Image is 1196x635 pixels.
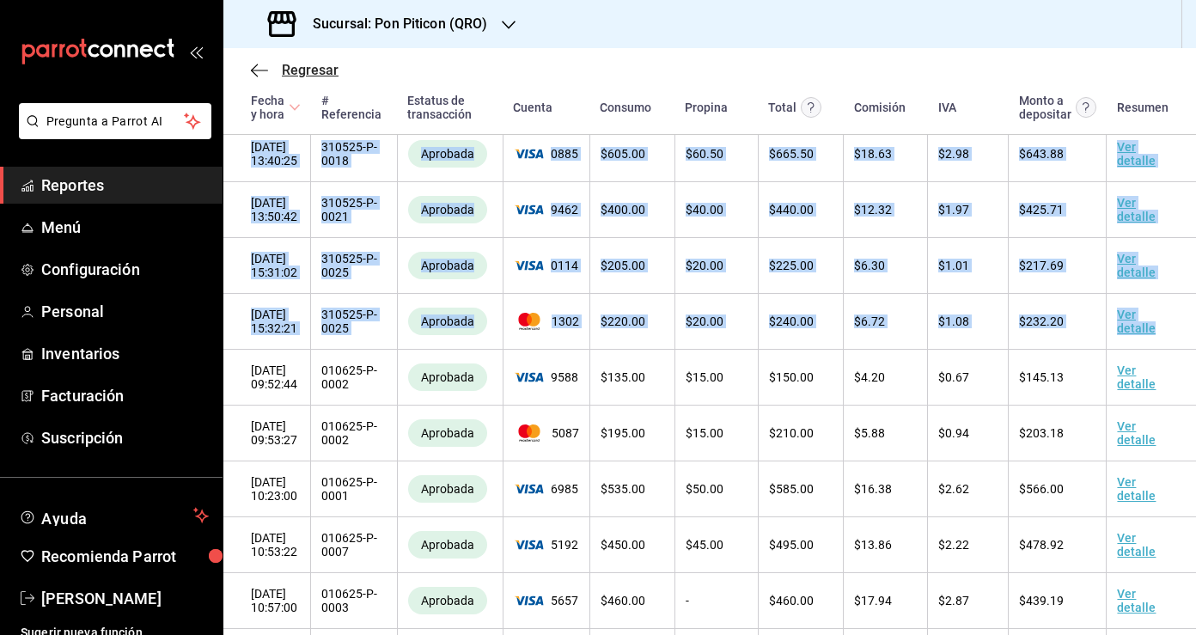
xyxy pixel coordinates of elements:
span: 0885 [514,147,579,161]
a: Ver detalle [1117,475,1156,503]
div: Estatus de transacción [407,94,492,121]
span: $ 225.00 [769,259,814,272]
span: $ 643.88 [1019,147,1064,161]
a: Ver detalle [1117,587,1156,614]
span: [PERSON_NAME] [41,587,209,610]
a: Ver detalle [1117,363,1156,391]
span: $ 195.00 [601,426,645,440]
span: $ 16.38 [854,482,892,496]
span: $ 20.00 [686,259,723,272]
span: Configuración [41,258,209,281]
span: Personal [41,300,209,323]
span: Reportes [41,174,209,197]
td: [DATE] 13:50:42 [223,182,311,238]
svg: Este monto equivale al total pagado por el comensal antes de aplicar Comisión e IVA. [801,97,821,118]
td: 010625-P-0001 [311,461,397,517]
span: $ 1.08 [938,314,969,328]
span: $ 20.00 [686,314,723,328]
a: Ver detalle [1117,140,1156,168]
span: Inventarios [41,342,209,365]
td: [DATE] 13:40:25 [223,126,311,182]
div: Transacciones cobradas de manera exitosa. [408,363,487,391]
td: [DATE] 15:31:02 [223,238,311,294]
span: Aprobada [414,482,481,496]
span: $ 535.00 [601,482,645,496]
div: Transacciones cobradas de manera exitosa. [408,140,487,168]
span: $ 40.00 [686,203,723,217]
button: Pregunta a Parrot AI [19,103,211,139]
span: Menú [41,216,209,239]
span: $ 1.97 [938,203,969,217]
span: $ 6.72 [854,314,885,328]
div: IVA [938,101,956,114]
button: Regresar [251,62,339,78]
div: Comisión [854,101,906,114]
div: Cuenta [513,101,552,114]
span: Regresar [282,62,339,78]
span: $ 145.13 [1019,370,1064,384]
span: $ 15.00 [686,426,723,440]
span: $ 605.00 [601,147,645,161]
span: Ayuda [41,505,186,526]
div: Transacciones cobradas de manera exitosa. [408,308,487,335]
span: 6985 [514,482,579,496]
span: $ 50.00 [686,482,723,496]
a: Pregunta a Parrot AI [12,125,211,143]
span: $ 220.00 [601,314,645,328]
td: 010625-P-0002 [311,350,397,406]
td: 010625-P-0003 [311,573,397,629]
span: $ 0.94 [938,426,969,440]
a: Ver detalle [1117,196,1156,223]
div: Total [768,101,796,114]
div: Monto a depositar [1019,94,1071,121]
span: Pregunta a Parrot AI [46,113,185,131]
span: $ 460.00 [601,594,645,608]
span: 9588 [514,370,579,384]
svg: Este es el monto resultante del total pagado menos comisión e IVA. Esta será la parte que se depo... [1076,97,1096,118]
td: [DATE] 15:32:21 [223,294,311,350]
span: 5087 [514,424,579,442]
a: Ver detalle [1117,419,1156,447]
span: $ 440.00 [769,203,814,217]
span: $ 5.88 [854,426,885,440]
span: Aprobada [414,203,481,217]
td: [DATE] 10:57:00 [223,573,311,629]
span: $ 478.92 [1019,538,1064,552]
span: $ 665.50 [769,147,814,161]
span: $ 203.18 [1019,426,1064,440]
div: Transacciones cobradas de manera exitosa. [408,531,487,559]
div: Propina [685,101,728,114]
span: $ 2.87 [938,594,969,608]
div: Transacciones cobradas de manera exitosa. [408,475,487,503]
span: $ 400.00 [601,203,645,217]
span: $ 15.00 [686,370,723,384]
span: Suscripción [41,426,209,449]
span: Aprobada [414,594,481,608]
td: [DATE] 09:53:27 [223,406,311,461]
span: $ 240.00 [769,314,814,328]
span: $ 4.20 [854,370,885,384]
span: 0114 [514,259,579,272]
span: Aprobada [414,370,481,384]
span: $ 460.00 [769,594,814,608]
span: $ 425.71 [1019,203,1064,217]
td: [DATE] 10:53:22 [223,517,311,573]
td: 010625-P-0002 [311,406,397,461]
a: Ver detalle [1117,531,1156,559]
h3: Sucursal: Pon Piticon (QRO) [299,14,488,34]
span: $ 585.00 [769,482,814,496]
span: Aprobada [414,314,481,328]
span: Facturación [41,384,209,407]
span: $ 45.00 [686,538,723,552]
span: Aprobada [414,259,481,272]
td: 310525-P-0018 [311,126,397,182]
span: $ 18.63 [854,147,892,161]
span: $ 217.69 [1019,259,1064,272]
span: 1302 [514,313,579,330]
span: $ 1.01 [938,259,969,272]
span: $ 450.00 [601,538,645,552]
a: Ver detalle [1117,308,1156,335]
span: $ 205.00 [601,259,645,272]
td: - [674,573,758,629]
button: open_drawer_menu [189,45,203,58]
